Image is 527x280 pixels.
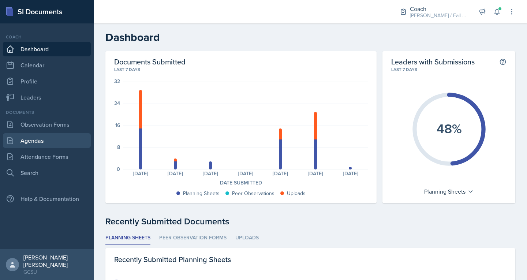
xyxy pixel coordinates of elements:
div: [DATE] [298,171,333,176]
div: 8 [117,145,120,150]
li: Uploads [235,231,259,245]
a: Leaders [3,90,91,105]
a: Search [3,165,91,180]
a: Agendas [3,133,91,148]
div: Help & Documentation [3,191,91,206]
li: Planning Sheets [105,231,150,245]
div: 32 [114,79,120,84]
div: Last 7 days [391,66,507,73]
div: [DATE] [123,171,158,176]
div: [DATE] [228,171,263,176]
div: Date Submitted [114,179,368,187]
div: [DATE] [263,171,298,176]
div: [PERSON_NAME] / Fall 2025 [410,12,468,19]
div: Planning Sheets [183,190,220,197]
h2: Leaders with Submissions [391,57,475,66]
div: [PERSON_NAME] [PERSON_NAME] [23,254,88,268]
div: Coach [410,4,468,13]
div: Coach [3,34,91,40]
div: 16 [115,123,120,128]
a: Calendar [3,58,91,72]
div: 0 [117,167,120,172]
div: [DATE] [193,171,228,176]
div: GCSU [23,268,88,276]
div: Recently Submitted Documents [105,215,515,228]
div: Uploads [287,190,306,197]
div: [DATE] [158,171,193,176]
h2: Documents Submitted [114,57,368,66]
a: Profile [3,74,91,89]
a: Observation Forms [3,117,91,132]
li: Peer Observation Forms [159,231,227,245]
div: Recently Submitted Planning Sheets [105,248,515,271]
a: Attendance Forms [3,149,91,164]
div: Peer Observations [232,190,274,197]
h2: Dashboard [105,31,515,44]
div: Planning Sheets [421,186,477,197]
div: Last 7 days [114,66,368,73]
div: Documents [3,109,91,116]
div: 24 [114,101,120,106]
div: [DATE] [333,171,368,176]
a: Dashboard [3,42,91,56]
text: 48% [436,119,461,138]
